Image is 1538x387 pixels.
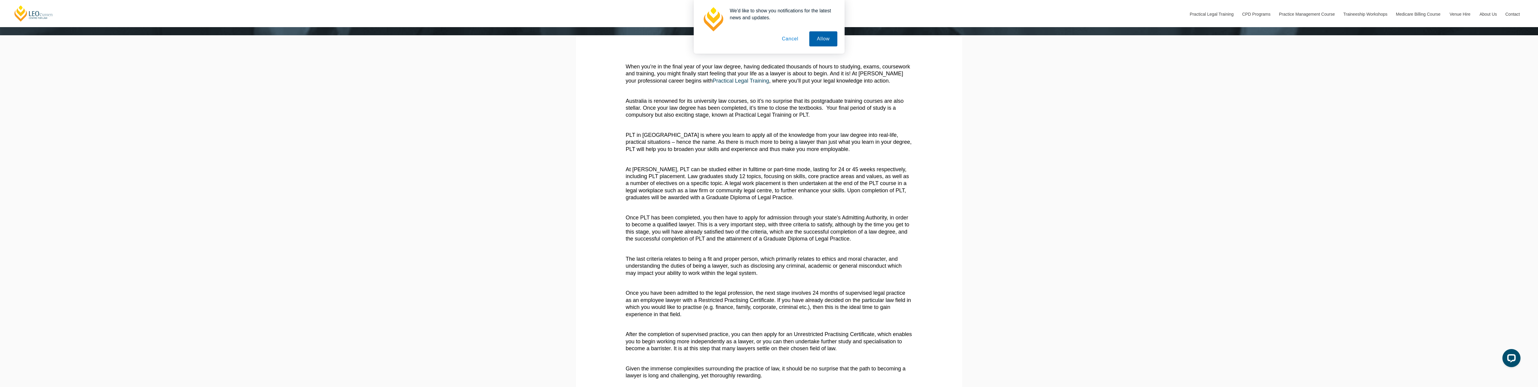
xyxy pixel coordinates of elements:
button: Allow [809,31,837,46]
img: notification icon [701,7,725,31]
button: Cancel [774,31,806,46]
p: Once you have been admitted to the legal profession, the next stage involves 24 months of supervi... [626,290,912,318]
p: PLT in [GEOGRAPHIC_DATA] is where you learn to apply all of the knowledge from your law degree in... [626,132,912,153]
div: We'd like to show you notifications for the latest news and updates. [725,7,837,21]
p: Given the immense complexities surrounding the practice of law, it should be no surprise that the... [626,365,912,379]
p: After the completion of supervised practice, you can then apply for an Unrestricted Practising Ce... [626,331,912,352]
p: Australia is renowned for its university law courses, so it’s no surprise that its postgraduate t... [626,98,912,119]
p: When you’re in the final year of your law degree, having dedicated thousands of hours to studying... [626,63,912,84]
p: The last criteria relates to being a fit and proper person, which primarily relates to ethics and... [626,256,912,277]
a: Practical Legal Training [713,78,769,84]
p: At [PERSON_NAME], PLT can be studied either in fulltime or part-time mode, lasting for 24 or 45 w... [626,166,912,201]
iframe: LiveChat chat widget [1498,347,1523,372]
p: Once PLT has been completed, you then have to apply for admission through your state’s Admitting ... [626,214,912,243]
